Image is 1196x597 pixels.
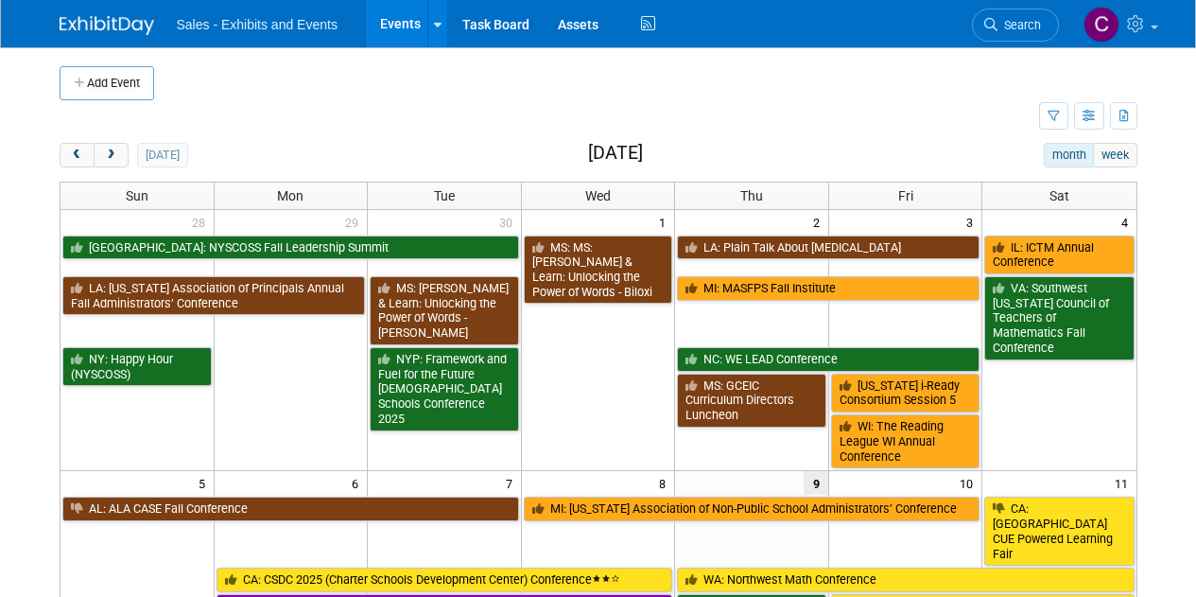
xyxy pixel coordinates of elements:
a: MS: MS: [PERSON_NAME] & Learn: Unlocking the Power of Words - Biloxi [524,236,673,305]
button: [DATE] [137,143,187,167]
button: month [1044,143,1094,167]
button: week [1093,143,1136,167]
button: Add Event [60,66,154,100]
a: MS: GCEIC Curriculum Directors Luncheon [677,374,826,428]
span: 10 [958,471,981,495]
img: Christine Lurz [1083,7,1119,43]
a: LA: Plain Talk About [MEDICAL_DATA] [677,236,979,260]
span: 11 [1113,471,1136,495]
a: [GEOGRAPHIC_DATA]: NYSCOSS Fall Leadership Summit [62,236,519,260]
a: NY: Happy Hour (NYSCOSS) [62,347,212,386]
a: IL: ICTM Annual Conference [984,236,1134,274]
span: 4 [1119,210,1136,234]
a: WA: Northwest Math Conference [677,568,1134,592]
a: Search [972,9,1059,42]
span: Thu [740,188,763,203]
span: Search [997,18,1041,32]
span: 9 [804,471,828,495]
span: 2 [811,210,828,234]
span: Fri [898,188,913,203]
span: 29 [343,210,367,234]
span: Sales - Exhibits and Events [177,17,338,32]
a: WI: The Reading League WI Annual Conference [831,414,980,468]
button: prev [60,143,95,167]
span: Tue [434,188,455,203]
a: MS: [PERSON_NAME] & Learn: Unlocking the Power of Words - [PERSON_NAME] [370,276,519,345]
a: AL: ALA CASE Fall Conference [62,497,519,521]
span: Wed [585,188,611,203]
button: next [94,143,129,167]
span: Mon [277,188,303,203]
a: NYP: Framework and Fuel for the Future [DEMOGRAPHIC_DATA] Schools Conference 2025 [370,347,519,431]
span: 28 [190,210,214,234]
h2: [DATE] [588,143,643,164]
a: MI: MASFPS Fall Institute [677,276,979,301]
a: CA: CSDC 2025 (Charter Schools Development Center) Conference [217,568,673,592]
span: 3 [964,210,981,234]
a: LA: [US_STATE] Association of Principals Annual Fall Administrators’ Conference [62,276,366,315]
a: VA: Southwest [US_STATE] Council of Teachers of Mathematics Fall Conference [984,276,1134,360]
img: ExhibitDay [60,16,154,35]
a: MI: [US_STATE] Association of Non-Public School Administrators’ Conference [524,497,980,521]
a: CA: [GEOGRAPHIC_DATA] CUE Powered Learning Fair [984,497,1134,566]
span: 30 [497,210,521,234]
span: 7 [504,471,521,495]
span: 6 [350,471,367,495]
span: Sun [126,188,148,203]
a: NC: WE LEAD Conference [677,347,979,372]
span: 1 [657,210,674,234]
span: 8 [657,471,674,495]
span: Sat [1049,188,1069,203]
span: 5 [197,471,214,495]
a: [US_STATE] i-Ready Consortium Session 5 [831,374,980,413]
